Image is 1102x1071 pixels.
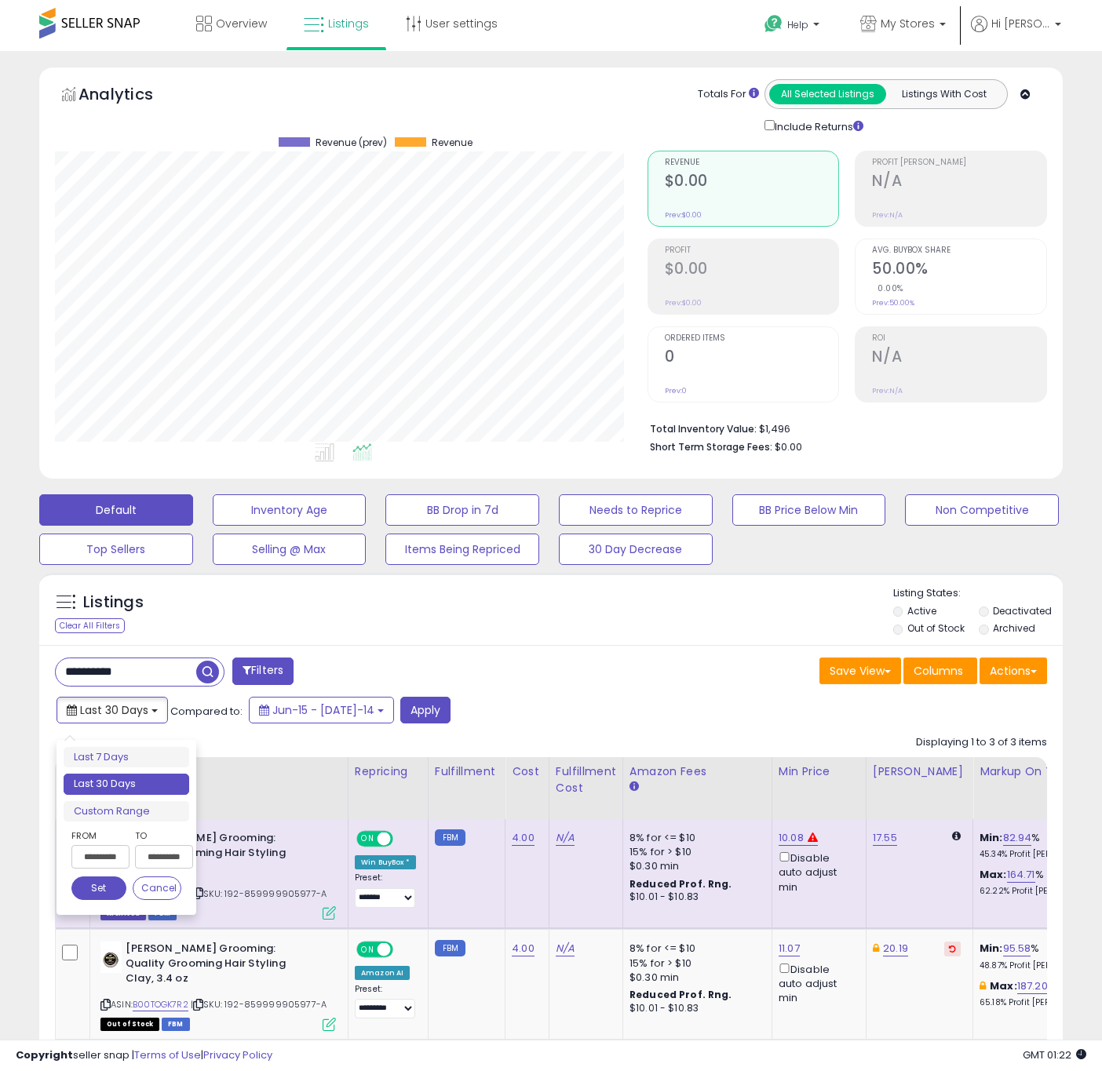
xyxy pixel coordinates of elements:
[872,348,1046,369] h2: N/A
[100,1018,159,1031] span: All listings that are currently out of stock and unavailable for purchase on Amazon
[872,334,1046,343] span: ROI
[881,16,935,31] span: My Stores
[916,735,1047,750] div: Displaying 1 to 3 of 3 items
[355,966,410,980] div: Amazon AI
[216,16,267,31] span: Overview
[133,876,181,900] button: Cancel
[57,697,168,723] button: Last 30 Days
[764,14,783,34] i: Get Help
[134,1047,201,1062] a: Terms of Use
[907,621,965,635] label: Out of Stock
[559,534,713,565] button: 30 Day Decrease
[980,830,1003,845] b: Min:
[162,1018,190,1031] span: FBM
[629,859,760,873] div: $0.30 min
[78,83,184,109] h5: Analytics
[779,830,804,846] a: 10.08
[391,832,416,846] span: OFF
[629,956,760,971] div: 15% for > $10
[665,334,839,343] span: Ordered Items
[872,386,903,395] small: Prev: N/A
[249,697,394,723] button: Jun-15 - [DATE]-14
[650,440,772,454] b: Short Term Storage Fees:
[385,494,539,526] button: BB Drop in 7d
[133,998,188,1011] a: B00TOGK7R2
[126,831,316,879] b: [PERSON_NAME] Grooming: Quality Grooming Hair Styling Clay, 3.4 oz
[203,1047,272,1062] a: Privacy Policy
[732,494,886,526] button: BB Price Below Min
[819,658,901,684] button: Save View
[328,16,369,31] span: Listings
[905,494,1059,526] button: Non Competitive
[903,658,977,684] button: Columns
[872,158,1046,167] span: Profit [PERSON_NAME]
[316,137,387,148] span: Revenue (prev)
[432,137,473,148] span: Revenue
[556,763,616,796] div: Fulfillment Cost
[665,172,839,193] h2: $0.00
[71,876,126,900] button: Set
[1017,978,1048,994] a: 187.20
[872,282,903,294] small: 0.00%
[64,801,189,822] li: Custom Range
[213,534,367,565] button: Selling @ Max
[272,702,374,718] span: Jun-15 - [DATE]-14
[629,988,732,1001] b: Reduced Prof. Rng.
[753,117,882,135] div: Include Returns
[39,534,193,565] button: Top Sellers
[629,845,760,859] div: 15% for > $10
[629,831,760,845] div: 8% for <= $10
[1007,867,1035,883] a: 164.71
[980,941,1003,956] b: Min:
[39,494,193,526] button: Default
[872,260,1046,281] h2: 50.00%
[1003,941,1031,956] a: 95.58
[779,941,800,956] a: 11.07
[665,348,839,369] h2: 0
[779,849,854,894] div: Disable auto adjust min
[971,16,1061,51] a: Hi [PERSON_NAME]
[355,855,416,869] div: Win BuyBox *
[872,172,1046,193] h2: N/A
[213,494,367,526] button: Inventory Age
[64,747,189,768] li: Last 7 Days
[100,942,336,1029] div: ASIN:
[559,494,713,526] button: Needs to Reprice
[779,763,859,780] div: Min Price
[16,1047,73,1062] strong: Copyright
[191,887,327,900] span: | SKU: 192-859999905977-A
[873,763,966,780] div: [PERSON_NAME]
[665,246,839,255] span: Profit
[893,586,1064,601] p: Listing States:
[170,704,243,719] span: Compared to:
[665,260,839,281] h2: $0.00
[556,941,575,956] a: N/A
[907,604,936,617] label: Active
[885,84,1002,104] button: Listings With Cost
[355,984,416,1019] div: Preset:
[883,941,908,956] a: 20.19
[914,663,963,679] span: Columns
[629,763,765,780] div: Amazon Fees
[993,621,1035,635] label: Archived
[232,658,294,685] button: Filters
[787,18,808,31] span: Help
[629,971,760,985] div: $0.30 min
[665,158,839,167] span: Revenue
[650,422,757,435] b: Total Inventory Value:
[100,831,336,918] div: ASIN:
[629,942,760,956] div: 8% for <= $10
[779,960,854,1006] div: Disable auto adjust min
[980,867,1007,882] b: Max:
[435,763,498,780] div: Fulfillment
[16,1048,272,1063] div: seller snap | |
[1023,1047,1086,1062] span: 2025-08-14 01:22 GMT
[191,998,327,1011] span: | SKU: 192-859999905977-A
[665,210,702,220] small: Prev: $0.00
[355,763,421,780] div: Repricing
[873,830,897,846] a: 17.55
[80,702,148,718] span: Last 30 Days
[990,978,1017,993] b: Max:
[872,298,914,308] small: Prev: 50.00%
[100,942,122,973] img: 41jq2lmI6CL._SL40_.jpg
